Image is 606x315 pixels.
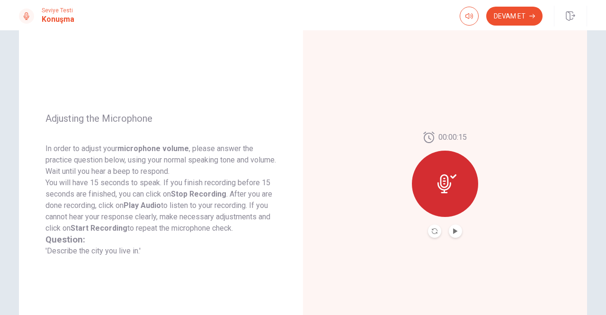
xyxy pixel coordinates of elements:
[71,224,127,233] strong: Start Recording
[449,225,462,238] button: Play Audio
[42,14,74,25] h1: Konuşma
[486,7,543,26] button: Devam Et
[45,234,276,245] h3: Question:
[124,201,161,210] strong: Play Audio
[171,189,226,198] strong: Stop Recording
[45,234,276,257] div: 'Describe the city you live in.'
[45,143,276,177] p: In order to adjust your , please answer the practice question below, using your normal speaking t...
[117,144,189,153] strong: microphone volume
[42,7,74,14] span: Seviye Testi
[428,225,441,238] button: Record Again
[45,177,276,234] p: You will have 15 seconds to speak. If you finish recording before 15 seconds are finished, you ca...
[45,113,276,124] span: Adjusting the Microphone
[438,132,467,143] span: 00:00:15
